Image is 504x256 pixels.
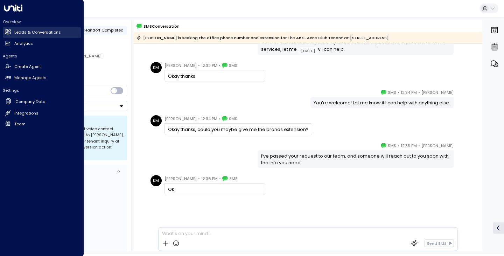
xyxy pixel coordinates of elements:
a: Team [3,119,81,129]
h2: Manage Agents [14,75,47,81]
div: KM [150,175,162,186]
div: Okay thanks, could you maybe give me the brands extension? [168,126,308,133]
span: SMS [229,175,238,182]
span: • [198,115,200,122]
div: KM [150,115,162,126]
span: • [198,175,200,182]
span: SMS [388,142,396,149]
img: 5_headshot.jpg [456,89,468,100]
h2: Leads & Conversations [14,29,61,35]
h2: Overview [3,19,81,25]
h2: Agents [3,53,81,59]
h2: Create Agent [14,64,41,70]
img: 5_headshot.jpg [456,142,468,153]
h2: Company Data [15,99,45,105]
span: • [418,89,420,96]
span: 12:32 PM [201,62,217,69]
span: • [219,175,221,182]
span: [PERSON_NAME] [164,62,197,69]
a: Analytics [3,38,81,49]
a: Company Data [3,96,81,108]
h2: Integrations [14,110,38,116]
span: 12:36 PM [201,175,218,182]
div: You’re welcome! Let me know if I can help with anything else. [314,99,450,106]
span: 12:35 PM [401,142,417,149]
span: SMS Conversation [143,23,180,29]
div: [PERSON_NAME] is seeking the office phone number and extension for The Anti-Acne Club tenant at [... [136,34,389,41]
span: • [418,142,420,149]
h2: Settings [3,88,81,93]
span: 12:34 PM [201,115,217,122]
span: SMS [229,115,237,122]
span: • [219,62,220,69]
span: SMS [229,62,237,69]
span: [PERSON_NAME] [164,175,197,182]
span: • [398,142,399,149]
span: 12:34 PM [401,89,417,96]
h2: Analytics [14,41,33,47]
a: Integrations [3,108,81,118]
span: Handoff Completed [84,27,124,33]
h2: Team [14,121,26,127]
span: SMS [388,89,396,96]
span: [PERSON_NAME] [421,142,454,149]
div: Okay thanks [168,73,261,79]
a: Create Agent [3,62,81,72]
span: • [198,62,200,69]
div: I’ve passed your request to our team, and someone will reach out to you soon with the info you need. [261,153,450,166]
div: Ok [168,186,261,193]
div: KM [150,62,162,73]
span: • [398,89,399,96]
a: Manage Agents [3,72,81,83]
span: [PERSON_NAME] [164,115,197,122]
span: [PERSON_NAME] [421,89,454,96]
a: Leads & Conversations [3,27,81,38]
div: [DATE] [298,47,318,55]
span: • [219,115,220,122]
